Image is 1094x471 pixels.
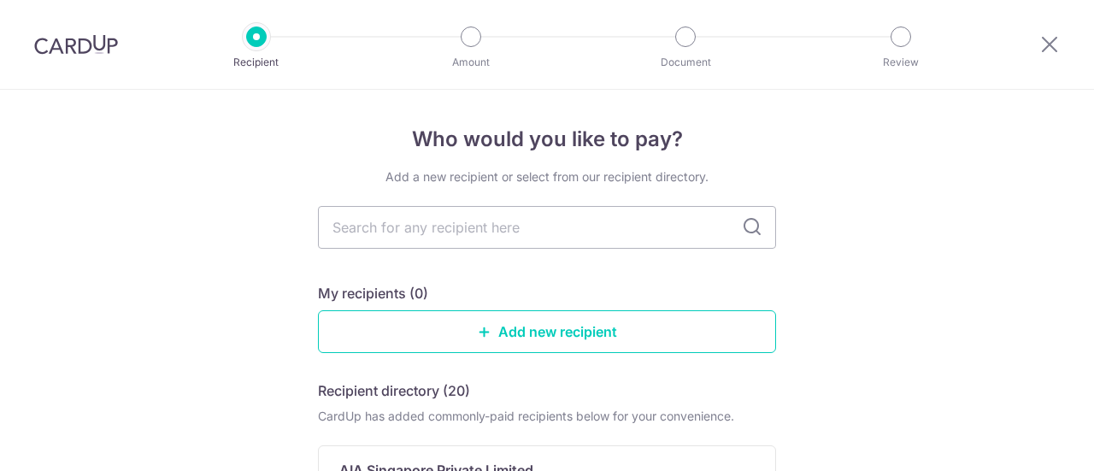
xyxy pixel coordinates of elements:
p: Recipient [193,54,320,71]
h4: Who would you like to pay? [318,124,776,155]
input: Search for any recipient here [318,206,776,249]
h5: My recipients (0) [318,283,428,303]
p: Document [622,54,749,71]
div: Add a new recipient or select from our recipient directory. [318,168,776,185]
a: Add new recipient [318,310,776,353]
div: CardUp has added commonly-paid recipients below for your convenience. [318,408,776,425]
p: Amount [408,54,534,71]
p: Review [838,54,964,71]
img: CardUp [34,34,118,55]
iframe: Opens a widget where you can find more information [985,420,1077,462]
h5: Recipient directory (20) [318,380,470,401]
